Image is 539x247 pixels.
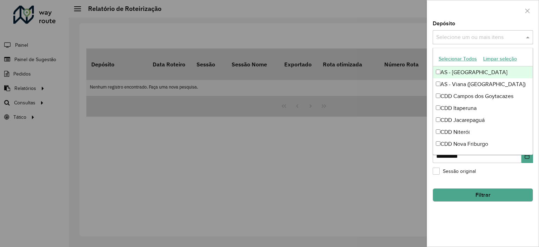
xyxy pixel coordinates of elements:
button: Filtrar [433,188,533,202]
div: AS - [GEOGRAPHIC_DATA] [433,66,533,78]
div: CDD Jacarepaguá [433,114,533,126]
ng-dropdown-panel: Options list [433,48,533,155]
label: Sessão original [433,168,476,175]
div: CDD Campos dos Goytacazes [433,90,533,102]
div: CDD Nova Friburgo [433,138,533,150]
button: Selecionar Todos [435,53,480,64]
label: Depósito [433,19,455,28]
button: Choose Date [521,149,533,163]
button: Limpar seleção [480,53,520,64]
div: CDD Nova Iguaçu [433,150,533,162]
div: AS - Viana ([GEOGRAPHIC_DATA]) [433,78,533,90]
div: CDD Niterói [433,126,533,138]
div: CDD Itaperuna [433,102,533,114]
